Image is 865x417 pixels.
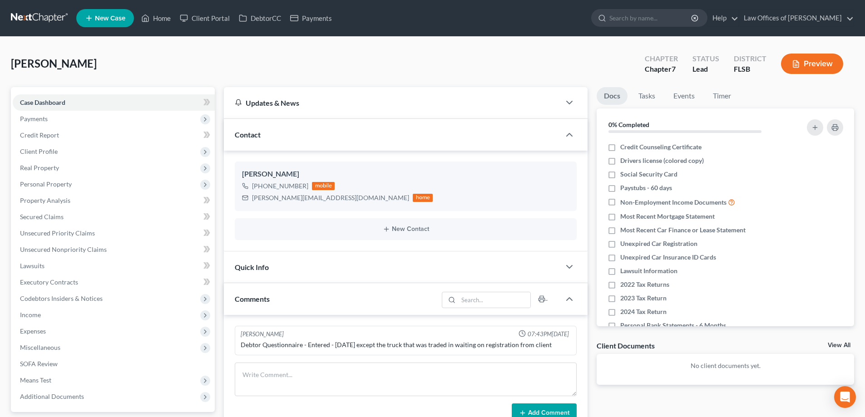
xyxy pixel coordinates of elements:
[20,311,41,319] span: Income
[241,330,284,339] div: [PERSON_NAME]
[739,10,854,26] a: Law Offices of [PERSON_NAME]
[620,156,704,165] span: Drivers license (colored copy)
[20,98,65,106] span: Case Dashboard
[620,183,672,192] span: Paystubs - 60 days
[20,229,95,237] span: Unsecured Priority Claims
[609,10,692,26] input: Search by name...
[95,15,125,22] span: New Case
[781,54,843,74] button: Preview
[608,121,649,128] strong: 0% Completed
[597,87,628,105] a: Docs
[828,342,850,348] a: View All
[235,98,549,108] div: Updates & News
[13,209,215,225] a: Secured Claims
[13,94,215,111] a: Case Dashboard
[620,142,702,152] span: Credit Counseling Certificate
[631,87,662,105] a: Tasks
[13,356,215,372] a: SOFA Review
[620,307,667,316] span: 2024 Tax Return
[13,274,215,290] a: Executory Contracts
[20,180,72,188] span: Personal Property
[620,212,715,221] span: Most Recent Mortgage Statement
[620,280,669,289] span: 2022 Tax Returns
[734,64,766,74] div: FLSB
[20,147,58,155] span: Client Profile
[252,193,409,202] div: [PERSON_NAME][EMAIL_ADDRESS][DOMAIN_NAME]
[20,278,78,286] span: Executory Contracts
[692,64,719,74] div: Lead
[692,54,719,64] div: Status
[706,87,738,105] a: Timer
[20,392,84,400] span: Additional Documents
[242,226,569,233] button: New Contact
[20,196,70,204] span: Property Analysis
[20,164,59,172] span: Real Property
[13,127,215,143] a: Credit Report
[528,330,569,339] span: 07:43PM[DATE]
[620,266,677,275] span: Lawsuit Information
[242,169,569,180] div: [PERSON_NAME]
[597,341,655,350] div: Client Documents
[672,64,676,73] span: 7
[137,10,175,26] a: Home
[252,182,308,191] div: [PHONE_NUMBER]
[286,10,336,26] a: Payments
[20,343,60,351] span: Miscellaneous
[13,258,215,274] a: Lawsuits
[20,294,103,302] span: Codebtors Insiders & Notices
[241,340,571,349] div: Debtor Questionnaire - Entered - [DATE] except the truck that was traded in waiting on registrati...
[175,10,234,26] a: Client Portal
[13,225,215,241] a: Unsecured Priority Claims
[620,198,727,207] span: Non-Employment Income Documents
[20,131,59,139] span: Credit Report
[312,182,335,190] div: mobile
[20,262,44,270] span: Lawsuits
[20,360,58,368] span: SOFA Review
[620,253,716,262] span: Unexpired Car Insurance ID Cards
[645,64,678,74] div: Chapter
[604,361,847,370] p: No client documents yet.
[20,245,107,253] span: Unsecured Nonpriority Claims
[235,294,270,303] span: Comments
[235,130,261,139] span: Contact
[20,213,64,221] span: Secured Claims
[20,376,51,384] span: Means Test
[620,294,667,303] span: 2023 Tax Return
[645,54,678,64] div: Chapter
[734,54,766,64] div: District
[620,226,746,235] span: Most Recent Car Finance or Lease Statement
[20,115,48,123] span: Payments
[235,263,269,271] span: Quick Info
[834,386,856,408] div: Open Intercom Messenger
[620,239,697,248] span: Unexpired Car Registration
[620,170,677,179] span: Social Security Card
[13,241,215,258] a: Unsecured Nonpriority Claims
[666,87,702,105] a: Events
[413,194,433,202] div: home
[708,10,738,26] a: Help
[459,292,531,308] input: Search...
[11,57,97,70] span: [PERSON_NAME]
[620,321,726,330] span: Personal Bank Statements - 6 Months
[234,10,286,26] a: DebtorCC
[13,192,215,209] a: Property Analysis
[20,327,46,335] span: Expenses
